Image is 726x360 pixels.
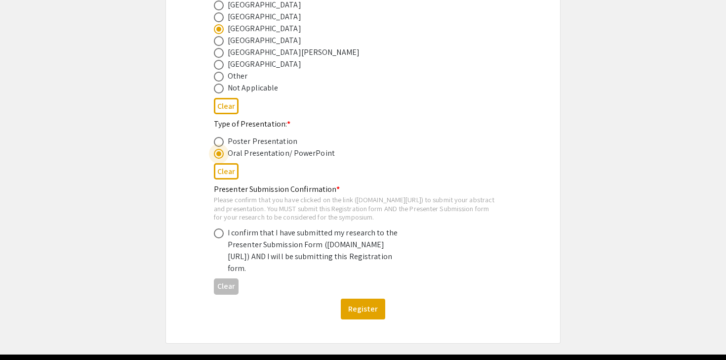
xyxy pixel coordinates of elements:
[214,278,239,295] button: Clear
[228,35,301,46] div: [GEOGRAPHIC_DATA]
[228,135,297,147] div: Poster Presentation
[214,119,290,129] mat-label: Type of Presentation:
[228,58,301,70] div: [GEOGRAPHIC_DATA]
[214,184,340,194] mat-label: Presenter Submission Confirmation
[228,46,360,58] div: [GEOGRAPHIC_DATA][PERSON_NAME]
[214,163,239,180] button: Clear
[228,11,301,23] div: [GEOGRAPHIC_DATA]
[7,315,42,353] iframe: Chat
[214,195,496,222] div: Please confirm that you have clicked on the link ([DOMAIN_NAME][URL]) to submit your abstract and...
[228,147,335,159] div: Oral Presentation/ PowerPoint
[228,82,278,94] div: Not Applicable
[228,227,401,274] div: I confirm that I have submitted my research to the Presenter Submission Form ([DOMAIN_NAME][URL])...
[228,23,301,35] div: [GEOGRAPHIC_DATA]
[341,299,385,319] button: Register
[214,98,239,114] button: Clear
[228,70,248,82] div: Other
